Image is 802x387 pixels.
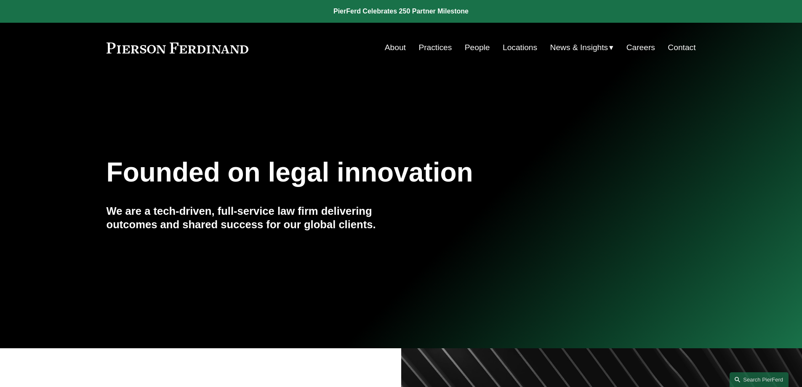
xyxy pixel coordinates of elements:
a: folder dropdown [550,40,614,56]
a: Contact [668,40,695,56]
a: Search this site [730,372,789,387]
h4: We are a tech-driven, full-service law firm delivering outcomes and shared success for our global... [107,204,401,232]
a: About [385,40,406,56]
a: Practices [418,40,452,56]
a: Careers [626,40,655,56]
span: News & Insights [550,40,608,55]
a: People [465,40,490,56]
h1: Founded on legal innovation [107,157,598,188]
a: Locations [503,40,537,56]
